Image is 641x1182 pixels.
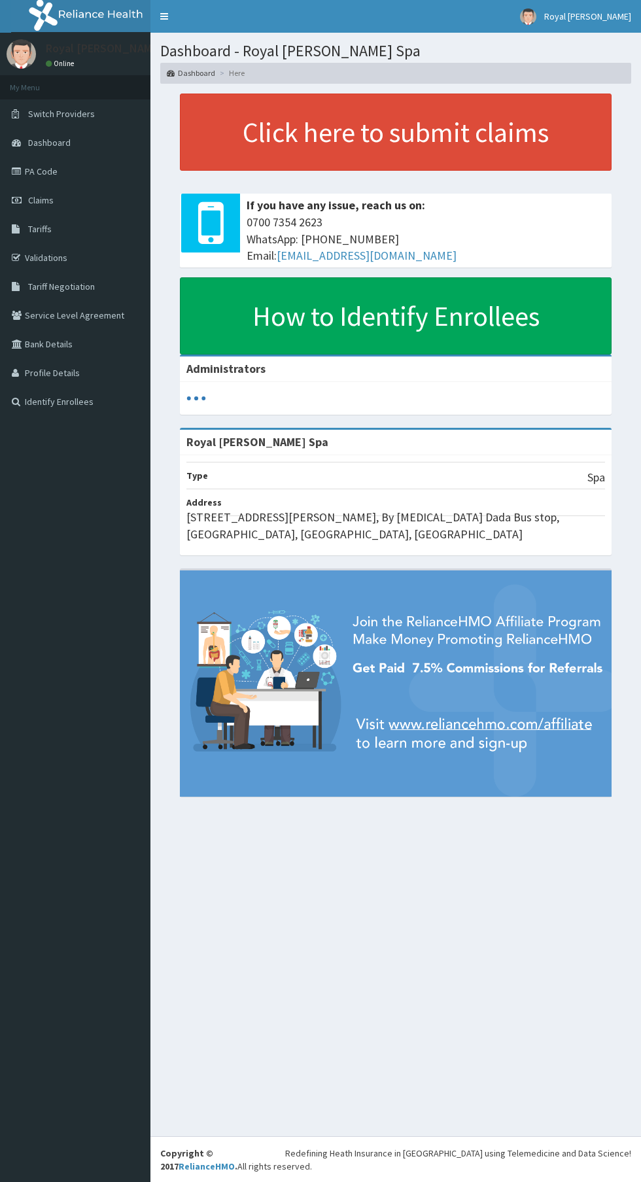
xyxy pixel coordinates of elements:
a: RelianceHMO [179,1160,235,1172]
b: Type [186,470,208,481]
a: How to Identify Enrollees [180,277,612,355]
span: Claims [28,194,54,206]
strong: Royal [PERSON_NAME] Spa [186,434,328,449]
span: Dashboard [28,137,71,148]
a: Online [46,59,77,68]
h1: Dashboard - Royal [PERSON_NAME] Spa [160,43,631,60]
li: Here [217,67,245,78]
span: Tariff Negotiation [28,281,95,292]
img: provider-team-banner.png [180,570,612,796]
div: Redefining Heath Insurance in [GEOGRAPHIC_DATA] using Telemedicine and Data Science! [285,1147,631,1160]
span: Royal [PERSON_NAME] [544,10,631,22]
a: Click here to submit claims [180,94,612,171]
p: Spa [587,469,605,486]
span: Tariffs [28,223,52,235]
a: Dashboard [167,67,215,78]
img: User Image [520,9,536,25]
b: If you have any issue, reach us on: [247,198,425,213]
p: [STREET_ADDRESS][PERSON_NAME], By [MEDICAL_DATA] Dada Bus stop, [GEOGRAPHIC_DATA], [GEOGRAPHIC_DA... [186,509,605,542]
b: Administrators [186,361,266,376]
img: User Image [7,39,36,69]
b: Address [186,496,222,508]
a: [EMAIL_ADDRESS][DOMAIN_NAME] [277,248,457,263]
p: Royal [PERSON_NAME] [46,43,162,54]
svg: audio-loading [186,389,206,408]
strong: Copyright © 2017 . [160,1147,237,1172]
span: 0700 7354 2623 WhatsApp: [PHONE_NUMBER] Email: [247,214,605,264]
span: Switch Providers [28,108,95,120]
